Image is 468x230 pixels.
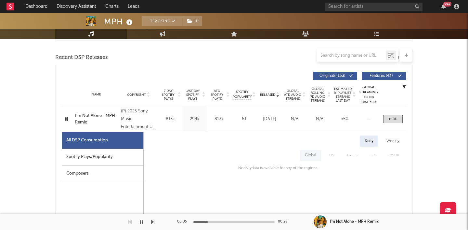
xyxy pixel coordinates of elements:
[62,165,143,182] div: Composers
[177,218,190,226] div: 00:05
[184,89,201,101] span: Last Day Spotify Plays
[309,116,331,122] div: N/A
[330,219,379,225] div: I'm Not Alone - MPH Remix
[441,4,446,9] button: 99+
[317,53,386,58] input: Search by song name or URL
[362,72,406,80] button: Features(43)
[284,116,305,122] div: N/A
[278,218,291,226] div: 00:28
[104,16,134,27] div: MPH
[208,116,229,122] div: 813k
[142,16,183,26] button: Tracking
[259,116,280,122] div: [DATE]
[284,89,302,101] span: Global ATD Audio Streams
[309,87,327,103] span: Global Rolling 7D Audio Streams
[443,2,451,7] div: 99 +
[366,74,396,78] span: Features ( 43 )
[325,3,422,11] input: Search for artists
[233,116,255,122] div: 61
[160,116,181,122] div: 813k
[260,93,275,97] span: Released
[62,132,143,149] div: All DSP Consumption
[360,136,378,147] div: Daily
[359,85,378,105] div: Global Streaming Trend (Last 60D)
[66,137,108,144] div: All DSP Consumption
[121,108,156,131] div: (P) 2025 Sony Music Entertainment UK Limited
[232,164,318,172] div: No daily data is available for any of the regions.
[382,136,404,147] div: Weekly
[75,113,118,125] a: I'm Not Alone - MPH Remix
[127,93,146,97] span: Copyright
[233,90,252,99] span: Spotify Popularity
[334,116,356,122] div: <5%
[313,72,357,80] button: Originals(133)
[208,89,226,101] span: ATD Spotify Plays
[184,116,205,122] div: 294k
[318,74,347,78] span: Originals ( 133 )
[183,16,202,26] button: (1)
[62,149,143,165] div: Spotify Plays/Popularity
[334,87,352,103] span: Estimated % Playlist Streams Last Day
[75,92,118,97] div: Name
[183,16,202,26] span: ( 1 )
[160,89,177,101] span: 7 Day Spotify Plays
